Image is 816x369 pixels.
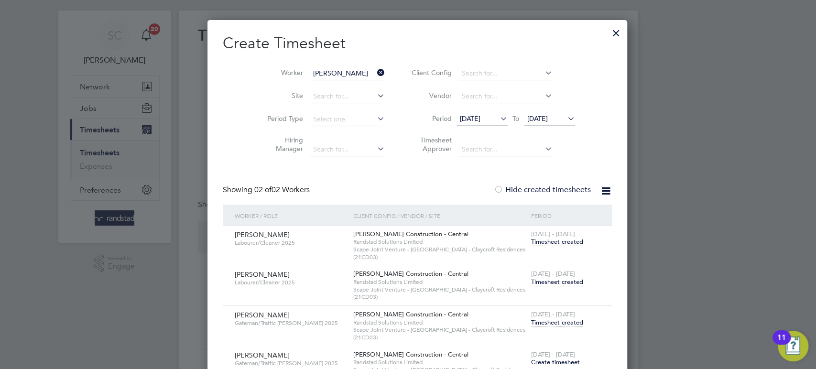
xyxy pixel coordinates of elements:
span: Randstad Solutions Limited [353,358,526,366]
input: Search for... [310,90,385,103]
span: [PERSON_NAME] Construction - Central [353,270,468,278]
span: [PERSON_NAME] [235,270,290,279]
span: [DATE] - [DATE] [531,270,575,278]
span: [DATE] - [DATE] [531,350,575,358]
span: [DATE] [460,114,480,123]
label: Site [260,91,303,100]
span: [DATE] - [DATE] [531,310,575,318]
span: Scape Joint Venture - [GEOGRAPHIC_DATA] - Claycroft Residences (21CD03) [353,326,526,341]
span: To [510,112,522,125]
span: Gateman/Traffic [PERSON_NAME] 2025 [235,319,346,327]
label: Timesheet Approver [409,136,452,153]
div: Client Config / Vendor / Site [351,205,529,227]
input: Search for... [310,67,385,80]
span: Randstad Solutions Limited [353,238,526,246]
span: [PERSON_NAME] Construction - Central [353,230,468,238]
input: Search for... [310,143,385,156]
label: Period [409,114,452,123]
span: Timesheet created [531,238,583,246]
h2: Create Timesheet [223,33,612,54]
span: [DATE] [527,114,548,123]
span: 02 Workers [254,185,310,195]
span: [DATE] - [DATE] [531,230,575,238]
span: Timesheet created [531,278,583,286]
div: Worker / Role [232,205,351,227]
div: Showing [223,185,312,195]
span: Create timesheet [531,358,579,366]
span: Timesheet created [531,318,583,327]
button: Open Resource Center, 11 new notifications [778,331,808,361]
input: Select one [310,113,385,126]
label: Worker [260,68,303,77]
span: Scape Joint Venture - [GEOGRAPHIC_DATA] - Claycroft Residences (21CD03) [353,246,526,260]
span: Gateman/Traffic [PERSON_NAME] 2025 [235,359,346,367]
span: Randstad Solutions Limited [353,278,526,286]
span: Randstad Solutions Limited [353,319,526,326]
label: Period Type [260,114,303,123]
span: Scape Joint Venture - [GEOGRAPHIC_DATA] - Claycroft Residences (21CD03) [353,286,526,301]
div: Period [528,205,602,227]
input: Search for... [458,67,553,80]
span: [PERSON_NAME] Construction - Central [353,350,468,358]
span: Labourer/Cleaner 2025 [235,239,346,247]
span: [PERSON_NAME] [235,351,290,359]
span: [PERSON_NAME] Construction - Central [353,310,468,318]
span: 02 of [254,185,272,195]
label: Vendor [409,91,452,100]
label: Hide created timesheets [494,185,591,195]
span: Labourer/Cleaner 2025 [235,279,346,286]
input: Search for... [458,90,553,103]
label: Hiring Manager [260,136,303,153]
div: 11 [777,337,786,350]
span: [PERSON_NAME] [235,230,290,239]
span: [PERSON_NAME] [235,311,290,319]
label: Client Config [409,68,452,77]
input: Search for... [458,143,553,156]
